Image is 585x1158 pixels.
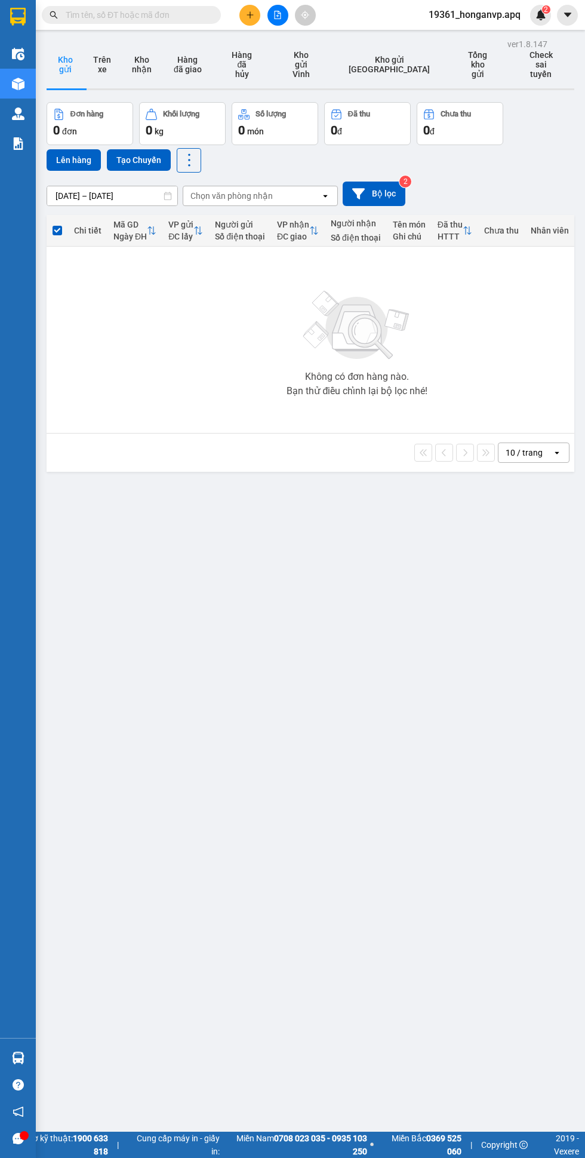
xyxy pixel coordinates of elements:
[337,127,342,136] span: đ
[393,220,426,229] div: Tên món
[393,232,426,241] div: Ghi chú
[128,1132,220,1158] span: Cung cấp máy in - giấy in:
[53,123,60,137] span: 0
[484,226,519,235] div: Chưa thu
[66,8,207,21] input: Tìm tên, số ĐT hoặc mã đơn
[84,41,121,88] button: Trên xe
[139,102,226,145] button: Khối lượng0kg
[12,1052,24,1064] img: warehouse-icon
[321,191,330,201] svg: open
[12,137,24,150] img: solution-icon
[370,1142,374,1147] span: ⚪️
[238,123,245,137] span: 0
[47,186,177,205] input: Select a date range.
[438,220,463,229] div: Đã thu
[417,102,503,145] button: Chưa thu0đ
[121,41,162,88] button: Kho nhận
[223,1132,367,1158] span: Miền Nam
[295,5,316,26] button: aim
[10,8,26,26] img: logo-vxr
[271,215,325,247] th: Toggle SortBy
[190,190,273,202] div: Chọn văn phòng nhận
[62,127,77,136] span: đơn
[246,11,254,19] span: plus
[430,127,435,136] span: đ
[526,50,556,79] span: Check sai tuyến
[232,102,318,145] button: Số lượng0món
[343,182,405,206] button: Bộ lọc
[287,386,427,396] div: Bạn thử điều chỉnh lại bộ lọc nhé!
[162,215,209,247] th: Toggle SortBy
[562,10,573,20] span: caret-down
[535,10,546,20] img: icon-new-feature
[70,110,103,118] div: Đơn hàng
[331,123,337,137] span: 0
[519,1141,528,1149] span: copyright
[163,110,199,118] div: Khối lượng
[146,123,152,137] span: 0
[419,7,530,22] span: 19361_honganvp.apq
[230,50,253,79] span: Hàng đã hủy
[47,41,84,88] button: Kho gửi
[12,78,24,90] img: warehouse-icon
[12,107,24,120] img: warehouse-icon
[324,102,411,145] button: Đã thu0đ
[13,1133,24,1144] span: message
[331,233,381,242] div: Số điện thoại
[277,220,309,229] div: VP nhận
[73,1134,108,1156] strong: 1900 633 818
[331,219,381,228] div: Người nhận
[544,5,548,14] span: 2
[470,1138,472,1151] span: |
[377,1132,461,1158] span: Miền Bắc
[348,110,370,118] div: Đã thu
[117,1138,119,1151] span: |
[423,123,430,137] span: 0
[13,1106,24,1117] span: notification
[47,149,101,171] button: Lên hàng
[301,11,309,19] span: aim
[305,372,409,382] div: Không có đơn hàng nào.
[438,232,463,241] div: HTTT
[274,1134,367,1156] strong: 0708 023 035 - 0935 103 250
[74,226,101,235] div: Chi tiết
[432,215,478,247] th: Toggle SortBy
[507,38,547,51] div: ver 1.8.147
[273,11,282,19] span: file-add
[349,55,430,74] span: Kho gửi [GEOGRAPHIC_DATA]
[255,110,286,118] div: Số lượng
[168,220,193,229] div: VP gửi
[107,149,171,171] button: Tạo Chuyến
[215,232,265,241] div: Số điện thoại
[557,5,578,26] button: caret-down
[466,50,489,79] span: Tổng kho gửi
[113,232,147,241] div: Ngày ĐH
[542,5,550,14] sup: 2
[297,284,417,367] img: svg+xml;base64,PHN2ZyBjbGFzcz0ibGlzdC1wbHVnX19zdmciIHhtbG5zPSJodHRwOi8vd3d3LnczLm9yZy8yMDAwL3N2Zy...
[506,447,543,459] div: 10 / trang
[162,41,213,88] button: Hàng đã giao
[12,48,24,60] img: warehouse-icon
[168,232,193,241] div: ĐC lấy
[552,448,562,457] svg: open
[290,50,313,79] span: Kho gửi Vinh
[277,232,309,241] div: ĐC giao
[50,11,58,19] span: search
[239,5,260,26] button: plus
[13,1079,24,1091] span: question-circle
[215,220,265,229] div: Người gửi
[155,127,164,136] span: kg
[531,226,569,235] div: Nhân viên
[113,220,147,229] div: Mã GD
[399,176,411,188] sup: 2
[247,127,264,136] span: món
[47,102,133,145] button: Đơn hàng0đơn
[441,110,471,118] div: Chưa thu
[107,215,162,247] th: Toggle SortBy
[426,1134,461,1156] strong: 0369 525 060
[267,5,288,26] button: file-add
